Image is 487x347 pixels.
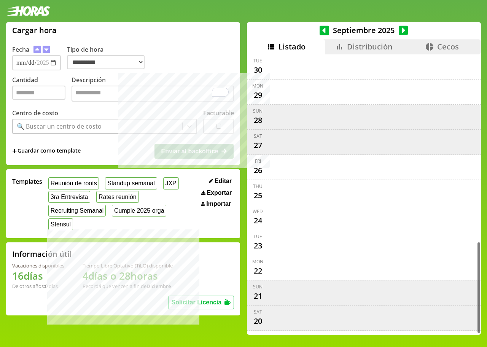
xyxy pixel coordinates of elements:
h2: Información útil [12,249,72,259]
button: Stensul [48,218,73,230]
div: 21 [252,290,264,302]
div: Sun [253,283,263,290]
input: Cantidad [12,86,65,100]
span: Cecos [437,41,459,52]
h1: 4 días o 28 horas [83,269,173,283]
div: 🔍 Buscar un centro de costo [17,122,102,131]
h1: Cargar hora [12,25,57,35]
div: Mon [252,83,263,89]
span: Editar [215,178,232,185]
span: Listado [279,41,306,52]
label: Facturable [203,109,234,117]
div: 30 [252,64,264,76]
span: Distribución [347,41,393,52]
button: Standup semanal [105,177,157,189]
h1: 16 días [12,269,64,283]
div: scrollable content [247,54,481,334]
div: 22 [252,265,264,277]
div: De otros años: 0 días [12,283,64,290]
label: Tipo de hora [67,45,151,70]
textarea: To enrich screen reader interactions, please activate Accessibility in Grammarly extension settings [72,86,234,102]
label: Descripción [72,76,234,103]
button: Rates reunión [96,191,138,203]
div: Recordá que vencen a fin de [83,283,173,290]
div: Vacaciones disponibles [12,262,64,269]
div: 25 [252,189,264,202]
button: 3ra Entrevista [48,191,90,203]
b: Diciembre [146,283,171,290]
button: Solicitar Licencia [168,296,234,309]
div: Tue [253,57,262,64]
div: Fri [255,334,261,340]
span: Templates [12,177,42,186]
span: +Guardar como template [12,147,81,155]
div: Fri [255,158,261,164]
div: Sat [254,133,262,139]
div: 27 [252,139,264,151]
span: Exportar [207,189,232,196]
div: Wed [253,208,263,215]
div: Tue [253,233,262,240]
div: 24 [252,215,264,227]
div: 29 [252,89,264,101]
button: Reunión de roots [48,177,99,189]
div: Mon [252,258,263,265]
div: 23 [252,240,264,252]
div: 20 [252,315,264,327]
div: 28 [252,114,264,126]
label: Fecha [12,45,29,54]
div: Sun [253,108,263,114]
label: Centro de costo [12,109,58,117]
div: Thu [253,183,263,189]
button: Exportar [199,189,234,197]
button: Cumple 2025 orga [112,205,166,216]
button: Recruiting Semanal [48,205,106,216]
span: Importar [206,201,231,207]
button: JXP [163,177,179,189]
div: 26 [252,164,264,177]
img: logotipo [6,6,50,16]
select: Tipo de hora [67,55,145,69]
label: Cantidad [12,76,72,103]
div: Sat [254,309,262,315]
button: Editar [207,177,234,185]
div: Tiempo Libre Optativo (TiLO) disponible [83,262,173,269]
span: Solicitar Licencia [172,299,222,306]
span: Septiembre 2025 [329,25,399,35]
span: + [12,147,17,155]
